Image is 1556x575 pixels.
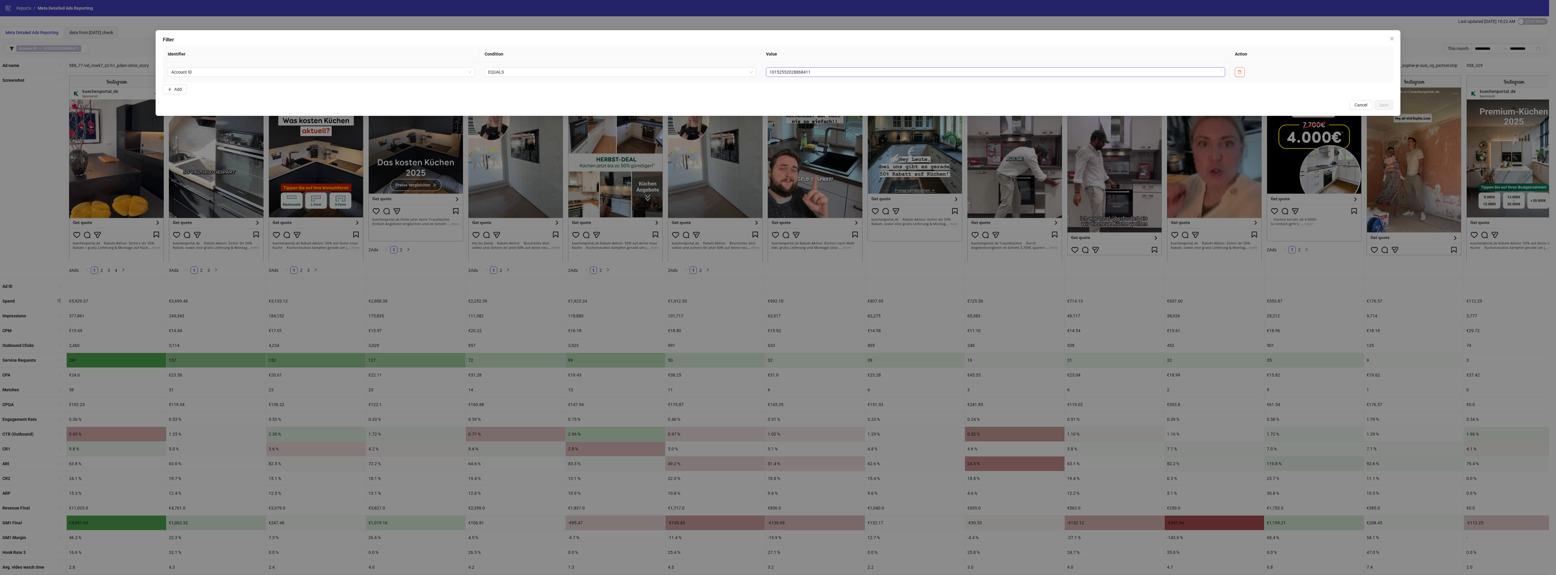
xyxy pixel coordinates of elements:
span: delete [1238,70,1242,74]
button: Add [163,84,187,94]
span: close [1390,36,1394,41]
span: Add [174,87,182,92]
span: Cancel [1355,103,1367,107]
button: Cancel [1350,100,1372,110]
span: plus [168,87,172,91]
span: EQUALS [488,68,753,77]
span: loading [1218,70,1223,75]
th: Condition [480,46,761,62]
th: Identifier [163,46,480,62]
th: Action [1230,46,1393,62]
span: Account ID [171,68,471,77]
th: Value [761,46,1230,62]
button: Save [1374,100,1393,110]
div: Filter [163,36,1393,43]
span: 10152552028868411 [770,68,1222,77]
button: Close [1387,34,1397,43]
